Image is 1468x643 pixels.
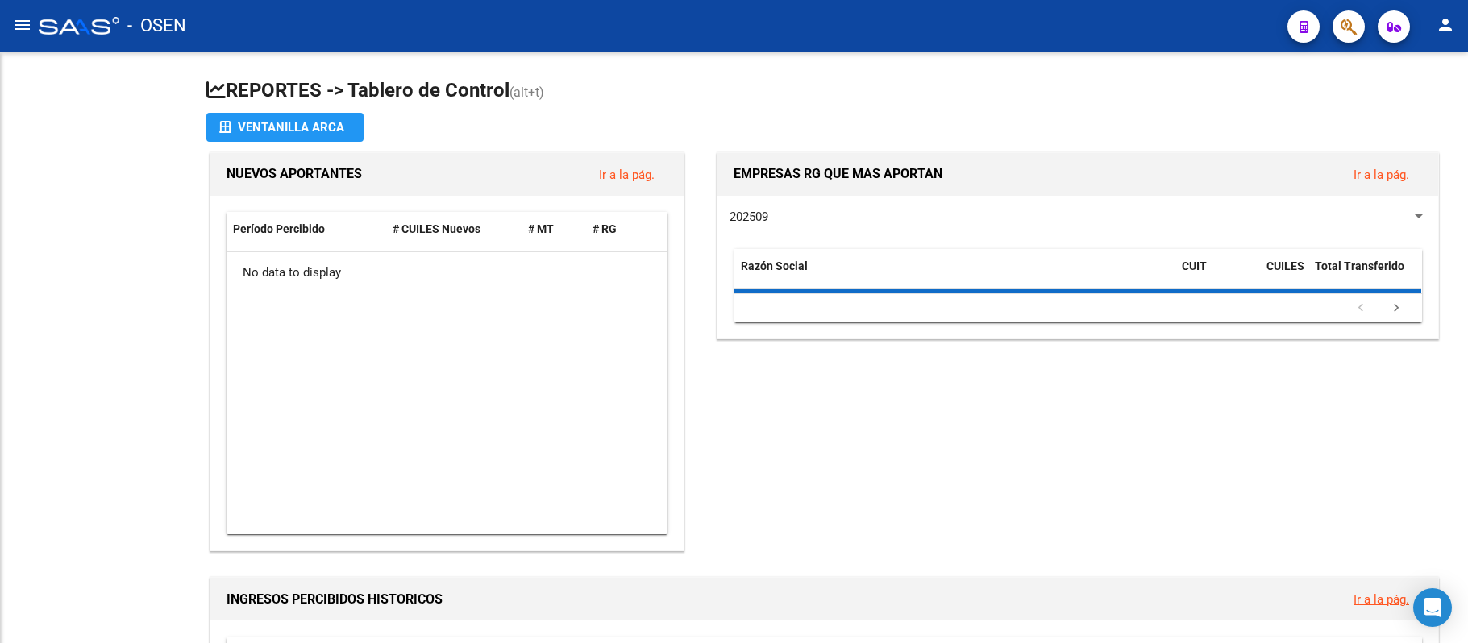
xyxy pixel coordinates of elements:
[13,15,32,35] mat-icon: menu
[730,209,768,224] span: 202509
[586,160,667,189] button: Ir a la pág.
[1182,259,1207,272] span: CUIT
[1260,249,1308,302] datatable-header-cell: CUILES
[233,222,325,235] span: Período Percibido
[528,222,554,235] span: # MT
[1345,300,1376,317] a: go to previous page
[1341,160,1422,189] button: Ir a la pág.
[522,212,586,247] datatable-header-cell: # MT
[1175,249,1260,302] datatable-header-cell: CUIT
[1315,259,1404,272] span: Total Transferido
[227,166,362,181] span: NUEVOS APORTANTES
[386,212,522,247] datatable-header-cell: # CUILES Nuevos
[1436,15,1455,35] mat-icon: person
[1341,584,1422,614] button: Ir a la pág.
[206,77,1442,106] h1: REPORTES -> Tablero de Control
[227,591,443,607] span: INGRESOS PERCIBIDOS HISTORICOS
[227,252,667,292] div: No data to display
[1381,300,1412,317] a: go to next page
[599,168,655,182] a: Ir a la pág.
[1413,588,1452,627] div: Open Intercom Messenger
[1266,259,1304,272] span: CUILES
[1354,592,1409,607] a: Ir a la pág.
[127,8,186,44] span: - OSEN
[219,113,351,142] div: Ventanilla ARCA
[206,113,364,142] button: Ventanilla ARCA
[509,85,544,100] span: (alt+t)
[734,249,1175,302] datatable-header-cell: Razón Social
[393,222,480,235] span: # CUILES Nuevos
[593,222,617,235] span: # RG
[227,212,386,247] datatable-header-cell: Período Percibido
[1354,168,1409,182] a: Ir a la pág.
[586,212,651,247] datatable-header-cell: # RG
[734,166,942,181] span: EMPRESAS RG QUE MAS APORTAN
[741,259,808,272] span: Razón Social
[1308,249,1421,302] datatable-header-cell: Total Transferido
